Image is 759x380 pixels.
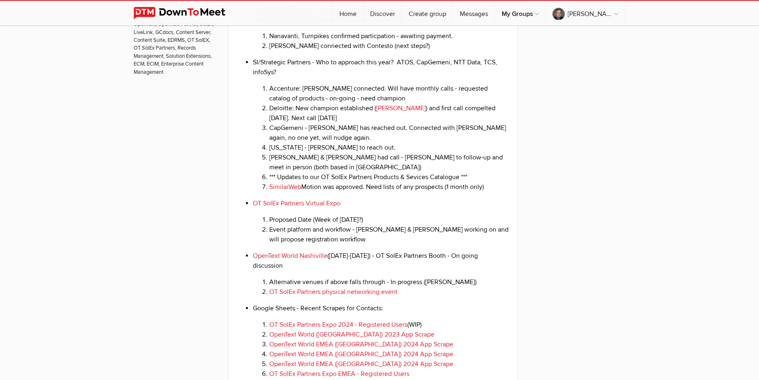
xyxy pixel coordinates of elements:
[253,57,509,192] li: SI/Strategic Partners - Who to approach this year? ATOS, CapGemeni, NTT Data, TCS, infoSys?
[376,104,426,112] a: [PERSON_NAME]
[269,350,453,358] a: OpenText World EMEA ([GEOGRAPHIC_DATA]) 2024 App Scrape
[546,1,625,25] a: [PERSON_NAME], [PERSON_NAME]
[269,41,509,51] li: [PERSON_NAME] connected with Contesto (next steps?)
[269,288,398,296] a: OT SolEx Partners physical networking event
[269,103,509,123] li: Deloitte: New champion established ( ) and first call compelted [DATE]. Next call [DATE]
[253,251,509,297] li: ([DATE]-[DATE]) - OT SolEx Partners Booth - On going discussion
[134,7,238,19] img: DownToMeet
[269,360,453,368] a: OpenText World EMEA ([GEOGRAPHIC_DATA]) 2024 App Scrape
[453,1,495,25] a: Messages
[269,225,509,244] li: Event platform and workflow - [PERSON_NAME] & [PERSON_NAME] working on and will propose registrat...
[269,215,509,225] li: Proposed Date (Week of [DATE]?)
[269,143,509,152] li: [US_STATE] - [PERSON_NAME] to reach out.
[269,152,509,172] li: [PERSON_NAME] & [PERSON_NAME] had call - [PERSON_NAME] to follow-up and meet in person (both base...
[269,340,453,348] a: OpenText World EMEA ([GEOGRAPHIC_DATA]) 2024 App Scrape
[269,330,434,339] a: OpenText World ([GEOGRAPHIC_DATA]) 2023 App Scrape
[269,183,301,191] a: SimilarWeb
[253,5,509,51] li: New member drive for 2025 - Script available. Currently awaiting from [GEOGRAPHIC_DATA], Acheron,...
[269,172,509,182] li: *** Updates to our OT SolEx Partners Products & Sevices Catalogue ***
[269,31,509,41] li: Nanavanti, Turnpikes confirmed particpation - awaiting payment.
[269,370,409,378] a: OT SolEx Partners Expo EMEA - Registered Users
[253,252,327,260] a: OpenText World Nashiville
[495,1,545,25] a: My Groups
[364,1,402,25] a: Discover
[269,321,407,329] a: OT SolEx Partners Expo 2024 - Registered Users
[134,16,216,76] p: OpenText, OpenText Partner, SolEx, LiveLink, GCdocs, Content Server, Content Suite, EDRMS, OT Sol...
[269,123,509,143] li: CapGemeni - [PERSON_NAME] has reached out. Connected with [PERSON_NAME] again, no one yet, will n...
[253,199,341,207] a: OT SolEx Partners Virtual Expo
[333,1,363,25] a: Home
[269,182,509,192] li: Motion was approved. Need lists of any prospects (1 month only)
[269,84,509,103] li: Accenture: [PERSON_NAME] connected. Will have monthly calls - requested catalog of products - on-...
[269,277,509,287] li: Alternative venues if above falls through - In progress ([PERSON_NAME])
[402,1,453,25] a: Create group
[269,320,509,330] li: (WIP)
